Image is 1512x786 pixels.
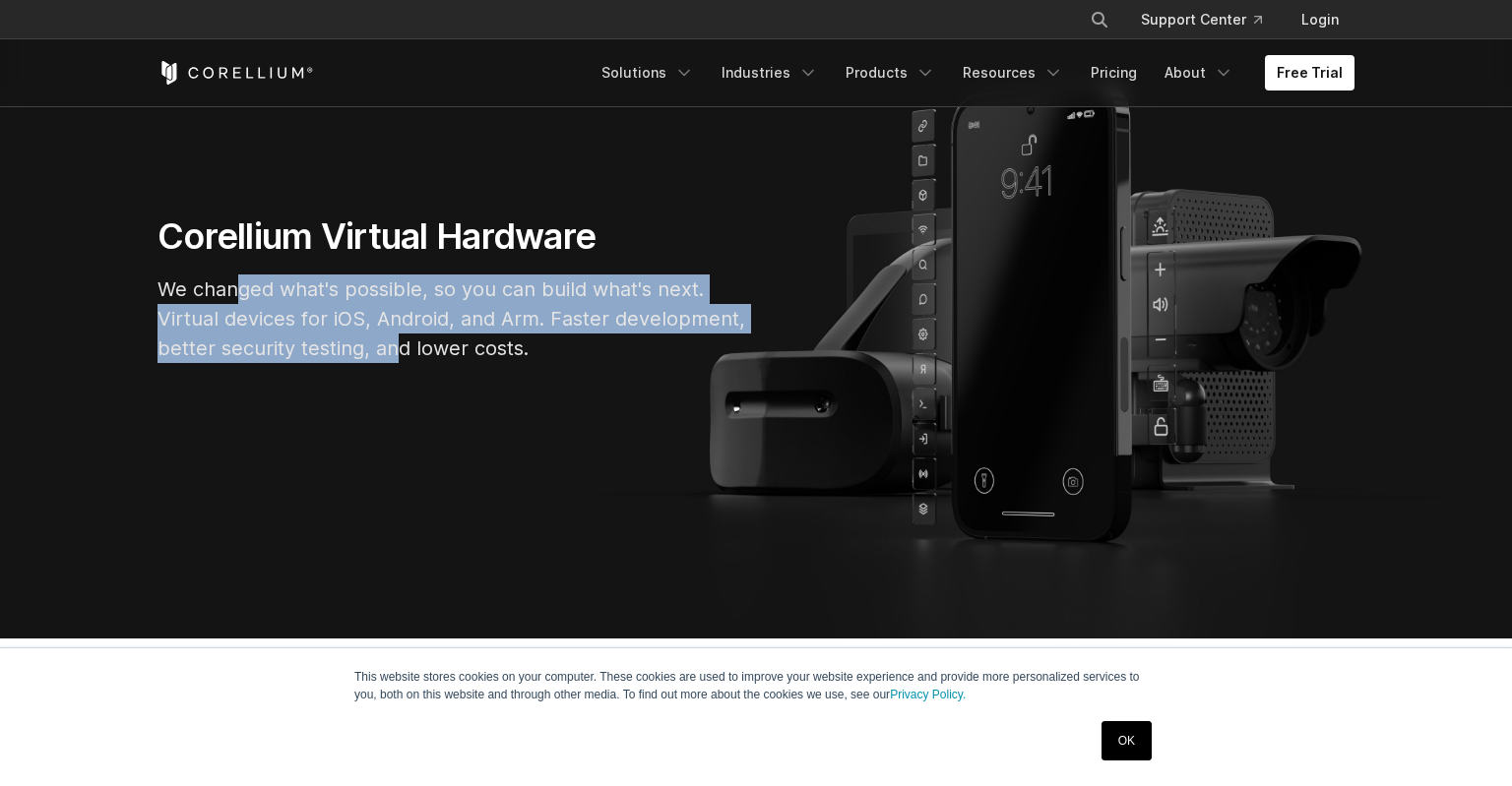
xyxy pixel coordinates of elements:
[1079,55,1149,91] a: Pricing
[834,55,947,91] a: Products
[590,55,706,91] a: Solutions
[890,688,966,701] a: Privacy Policy.
[1286,2,1354,37] a: Login
[157,61,314,85] a: Corellium Home
[1102,721,1152,760] a: OK
[1125,2,1278,37] a: Support Center
[710,55,830,91] a: Industries
[1066,2,1354,37] div: Navigation Menu
[1082,2,1117,37] button: Search
[951,55,1075,91] a: Resources
[590,55,1354,91] div: Navigation Menu
[157,274,748,363] p: We changed what's possible, so you can build what's next. Virtual devices for iOS, Android, and A...
[354,668,1158,703] p: This website stores cookies on your computer. These cookies are used to improve your website expe...
[1265,55,1354,91] a: Free Trial
[157,214,748,259] h1: Corellium Virtual Hardware
[1153,55,1245,91] a: About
